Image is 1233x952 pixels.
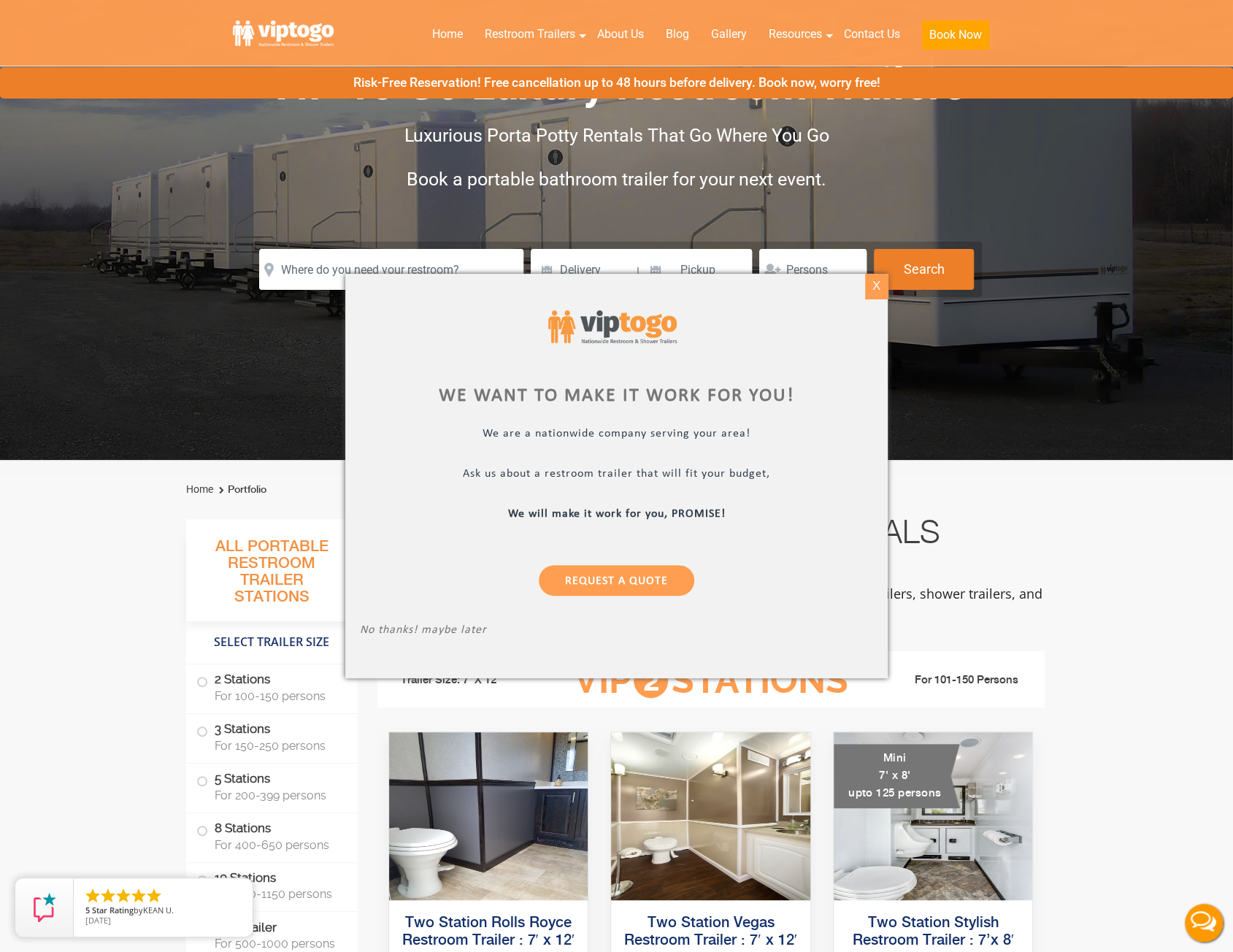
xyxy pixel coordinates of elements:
[85,906,241,916] span: by
[84,887,101,905] li: 
[99,887,117,905] li: 
[115,887,132,905] li: 
[92,905,134,915] span: Star Rating
[85,905,90,915] span: 5
[865,274,888,299] div: X
[145,887,163,905] li: 
[143,905,174,915] span: KEAN U.
[360,388,873,405] div: We want to make it work for you!
[539,565,694,596] a: Request a Quote
[360,427,873,444] p: We are a nationwide company serving your area!
[548,310,677,343] img: viptogo logo
[360,467,873,484] p: Ask us about a restroom trailer that will fit your budget,
[360,623,873,640] p: No thanks! maybe later
[85,915,111,926] span: [DATE]
[130,887,147,905] li: 
[508,508,726,520] b: We will make it work for you, PROMISE!
[30,893,59,922] img: Review Rating
[1175,894,1233,952] button: Live Chat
